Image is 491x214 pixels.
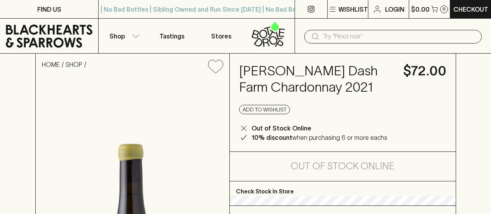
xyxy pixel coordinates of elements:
[205,57,226,77] button: Add to wishlist
[291,160,394,172] h5: Out of Stock Online
[411,5,430,14] p: $0.00
[338,5,368,14] p: Wishlist
[323,30,475,43] input: Try "Pinot noir"
[42,61,60,68] a: HOME
[99,19,147,53] button: Shop
[37,5,61,14] p: FIND US
[239,63,394,96] h4: [PERSON_NAME] Dash Farm Chardonnay 2021
[230,181,456,196] p: Check Stock In Store
[66,61,82,68] a: SHOP
[211,31,231,41] p: Stores
[252,133,387,142] p: when purchasing 6 or more eachs
[252,124,311,133] p: Out of Stock Online
[453,5,488,14] p: Checkout
[403,63,446,79] h4: $72.00
[252,134,292,141] b: 10% discount
[385,5,404,14] p: Login
[442,7,446,11] p: 0
[239,105,290,114] button: Add to wishlist
[160,31,184,41] p: Tastings
[147,19,196,53] a: Tastings
[109,31,125,41] p: Shop
[197,19,246,53] a: Stores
